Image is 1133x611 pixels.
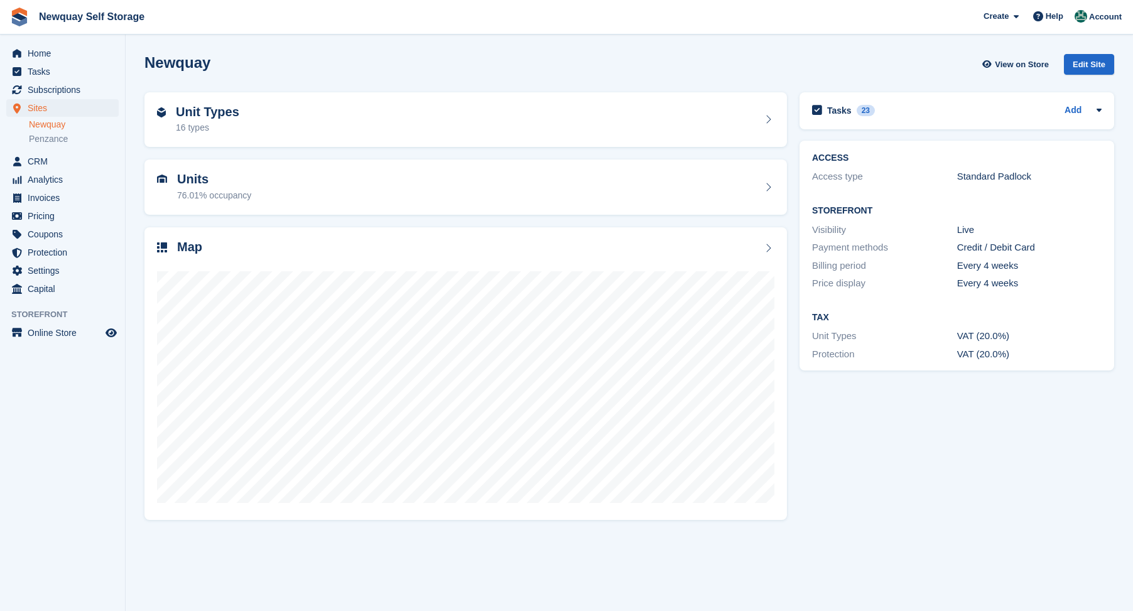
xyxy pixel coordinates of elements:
[957,223,1102,237] div: Live
[1046,10,1063,23] span: Help
[827,105,852,116] h2: Tasks
[29,133,119,145] a: Penzance
[176,121,239,134] div: 16 types
[984,10,1009,23] span: Create
[1089,11,1122,23] span: Account
[28,189,103,207] span: Invoices
[28,81,103,99] span: Subscriptions
[980,54,1054,75] a: View on Store
[104,325,119,340] a: Preview store
[812,241,957,255] div: Payment methods
[957,170,1102,184] div: Standard Padlock
[6,171,119,188] a: menu
[177,189,251,202] div: 76.01% occupancy
[6,244,119,261] a: menu
[6,225,119,243] a: menu
[177,240,202,254] h2: Map
[144,54,210,71] h2: Newquay
[157,107,166,117] img: unit-type-icn-2b2737a686de81e16bb02015468b77c625bbabd49415b5ef34ead5e3b44a266d.svg
[812,223,957,237] div: Visibility
[28,171,103,188] span: Analytics
[812,206,1102,216] h2: Storefront
[144,92,787,148] a: Unit Types 16 types
[6,207,119,225] a: menu
[28,262,103,279] span: Settings
[28,63,103,80] span: Tasks
[812,347,957,362] div: Protection
[144,227,787,521] a: Map
[28,280,103,298] span: Capital
[6,153,119,170] a: menu
[6,262,119,279] a: menu
[957,241,1102,255] div: Credit / Debit Card
[957,259,1102,273] div: Every 4 weeks
[28,244,103,261] span: Protection
[6,99,119,117] a: menu
[857,105,875,116] div: 23
[812,170,957,184] div: Access type
[1064,54,1114,80] a: Edit Site
[957,347,1102,362] div: VAT (20.0%)
[6,324,119,342] a: menu
[157,242,167,252] img: map-icn-33ee37083ee616e46c38cad1a60f524a97daa1e2b2c8c0bc3eb3415660979fc1.svg
[812,276,957,291] div: Price display
[812,153,1102,163] h2: ACCESS
[144,160,787,215] a: Units 76.01% occupancy
[1065,104,1081,118] a: Add
[28,225,103,243] span: Coupons
[957,329,1102,343] div: VAT (20.0%)
[157,175,167,183] img: unit-icn-7be61d7bf1b0ce9d3e12c5938cc71ed9869f7b940bace4675aadf7bd6d80202e.svg
[812,313,1102,323] h2: Tax
[28,207,103,225] span: Pricing
[28,153,103,170] span: CRM
[6,189,119,207] a: menu
[28,45,103,62] span: Home
[28,99,103,117] span: Sites
[177,172,251,187] h2: Units
[34,6,149,27] a: Newquay Self Storage
[11,308,125,321] span: Storefront
[812,329,957,343] div: Unit Types
[28,324,103,342] span: Online Store
[6,63,119,80] a: menu
[6,280,119,298] a: menu
[10,8,29,26] img: stora-icon-8386f47178a22dfd0bd8f6a31ec36ba5ce8667c1dd55bd0f319d3a0aa187defe.svg
[29,119,119,131] a: Newquay
[1075,10,1087,23] img: JON
[176,105,239,119] h2: Unit Types
[6,81,119,99] a: menu
[6,45,119,62] a: menu
[812,259,957,273] div: Billing period
[1064,54,1114,75] div: Edit Site
[957,276,1102,291] div: Every 4 weeks
[995,58,1049,71] span: View on Store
